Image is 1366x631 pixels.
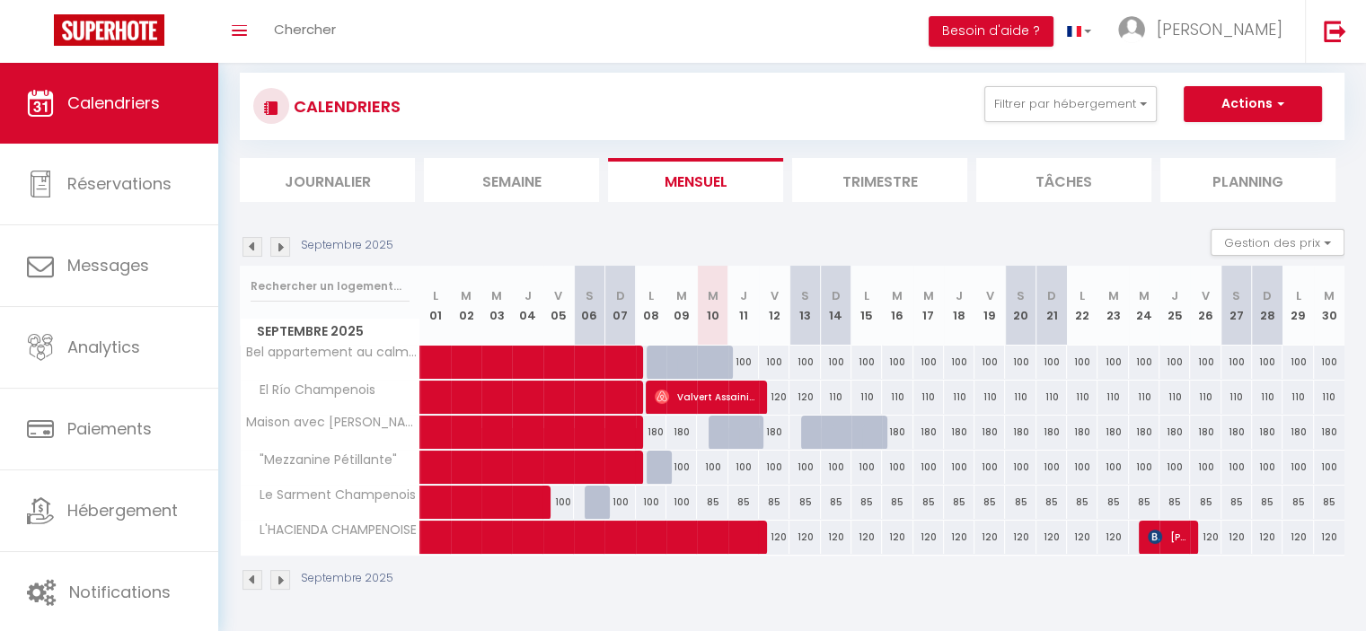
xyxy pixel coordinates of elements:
[864,287,869,304] abbr: L
[1221,486,1252,519] div: 85
[554,287,562,304] abbr: V
[666,486,697,519] div: 100
[1129,266,1159,346] th: 24
[1252,266,1282,346] th: 28
[1139,287,1150,304] abbr: M
[1067,451,1097,484] div: 100
[1036,521,1067,554] div: 120
[728,451,759,484] div: 100
[1171,287,1178,304] abbr: J
[1005,346,1036,379] div: 100
[243,381,380,400] span: El Río Champenois
[974,521,1005,554] div: 120
[655,380,756,414] span: Valvert Assainissement
[1159,451,1190,484] div: 100
[697,266,727,346] th: 10
[1097,486,1128,519] div: 85
[882,346,912,379] div: 100
[771,287,779,304] abbr: V
[1314,521,1344,554] div: 120
[789,451,820,484] div: 100
[289,86,401,127] h3: CALENDRIERS
[976,158,1151,202] li: Tâches
[728,346,759,379] div: 100
[1036,486,1067,519] div: 85
[481,266,512,346] th: 03
[944,521,974,554] div: 120
[424,158,599,202] li: Semaine
[1190,266,1221,346] th: 26
[420,266,451,346] th: 01
[67,499,178,521] span: Hébergement
[1232,287,1240,304] abbr: S
[1005,266,1036,346] th: 20
[636,486,666,519] div: 100
[984,86,1157,122] button: Filtrer par hébergement
[882,381,912,414] div: 110
[1184,86,1322,122] button: Actions
[1190,346,1221,379] div: 100
[821,266,851,346] th: 14
[851,451,882,484] div: 100
[1129,381,1159,414] div: 110
[882,486,912,519] div: 85
[851,266,882,346] th: 15
[1159,266,1190,346] th: 25
[1314,346,1344,379] div: 100
[882,451,912,484] div: 100
[1129,346,1159,379] div: 100
[1314,381,1344,414] div: 110
[882,521,912,554] div: 120
[923,287,934,304] abbr: M
[604,486,635,519] div: 100
[1005,521,1036,554] div: 120
[67,92,160,114] span: Calendriers
[67,254,149,276] span: Messages
[1160,158,1335,202] li: Planning
[801,287,809,304] abbr: S
[67,417,152,440] span: Paiements
[243,486,420,505] span: Le Sarment Champenois
[913,346,944,379] div: 100
[1211,229,1344,256] button: Gestion des prix
[1252,486,1282,519] div: 85
[1047,287,1056,304] abbr: D
[1252,521,1282,554] div: 120
[14,7,68,61] button: Ouvrir le widget de chat LiveChat
[759,416,789,449] div: 180
[274,20,336,39] span: Chercher
[944,486,974,519] div: 85
[243,451,401,470] span: "Mezzanine Pétillante"
[676,287,687,304] abbr: M
[1097,381,1128,414] div: 110
[1067,266,1097,346] th: 22
[707,287,718,304] abbr: M
[821,451,851,484] div: 100
[666,266,697,346] th: 09
[1282,346,1313,379] div: 100
[728,266,759,346] th: 11
[944,346,974,379] div: 100
[1159,416,1190,449] div: 180
[1282,381,1313,414] div: 110
[1252,381,1282,414] div: 110
[54,14,164,46] img: Super Booking
[1067,521,1097,554] div: 120
[1221,451,1252,484] div: 100
[1067,486,1097,519] div: 85
[1282,451,1313,484] div: 100
[240,158,415,202] li: Journalier
[913,521,944,554] div: 120
[728,486,759,519] div: 85
[1324,287,1335,304] abbr: M
[974,266,1005,346] th: 19
[759,486,789,519] div: 85
[1036,416,1067,449] div: 180
[301,237,393,254] p: Septembre 2025
[792,158,967,202] li: Trimestre
[1221,521,1252,554] div: 120
[944,381,974,414] div: 110
[892,287,903,304] abbr: M
[1097,521,1128,554] div: 120
[1221,416,1252,449] div: 180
